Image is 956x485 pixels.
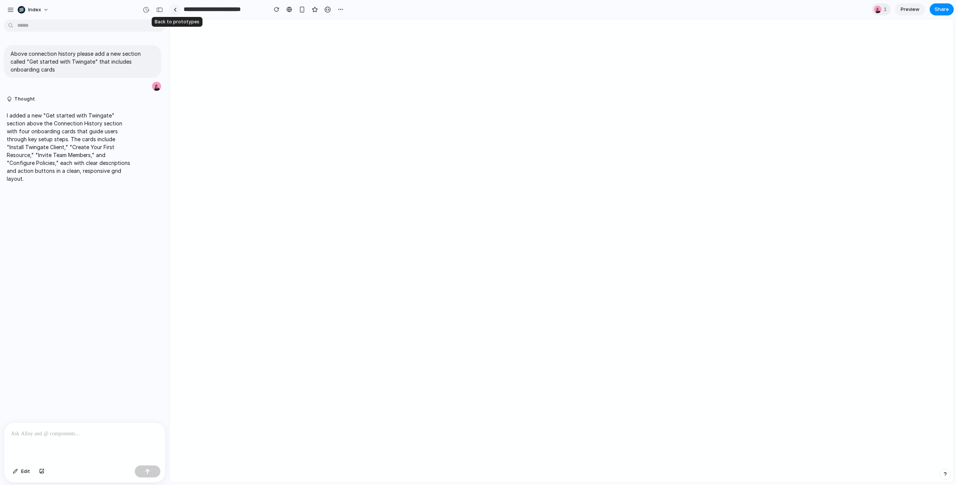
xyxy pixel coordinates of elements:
p: I added a new "Get started with Twingate" section above the Connection History section with four ... [7,111,132,183]
button: Share [930,3,954,15]
span: Index [28,6,41,14]
div: 1 [872,3,891,15]
button: Edit [9,465,34,477]
span: Edit [21,468,30,475]
span: Preview [901,6,919,13]
span: 1 [884,6,889,13]
a: Preview [895,3,925,15]
div: Back to prototypes [152,17,202,27]
p: Above connection history please add a new section called "Get started with Twingate" that include... [11,50,154,73]
button: Index [15,4,53,16]
span: Share [935,6,949,13]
